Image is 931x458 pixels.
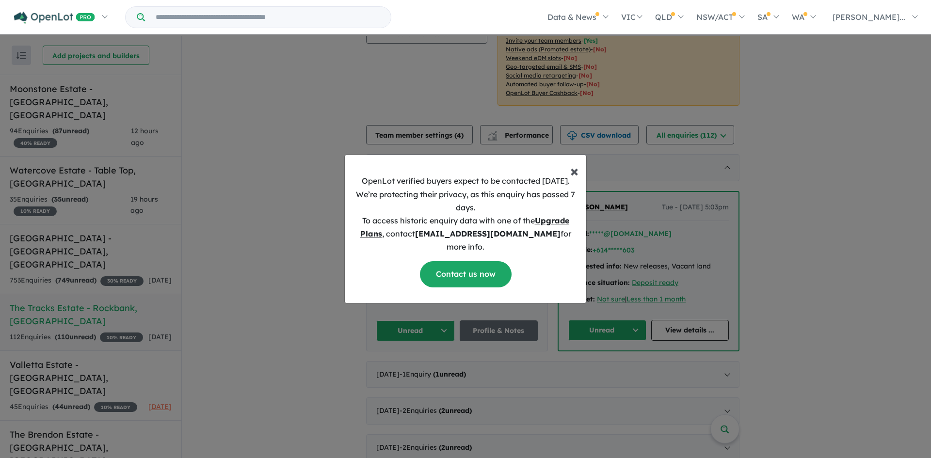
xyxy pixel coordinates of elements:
[147,7,389,28] input: Try estate name, suburb, builder or developer
[14,12,95,24] img: Openlot PRO Logo White
[570,161,578,180] span: ×
[353,174,578,253] p: OpenLot verified buyers expect to be contacted [DATE]. We’re protecting their privacy, as this en...
[415,229,561,238] b: [EMAIL_ADDRESS][DOMAIN_NAME]
[420,261,512,287] a: Contact us now
[833,12,905,22] span: [PERSON_NAME]...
